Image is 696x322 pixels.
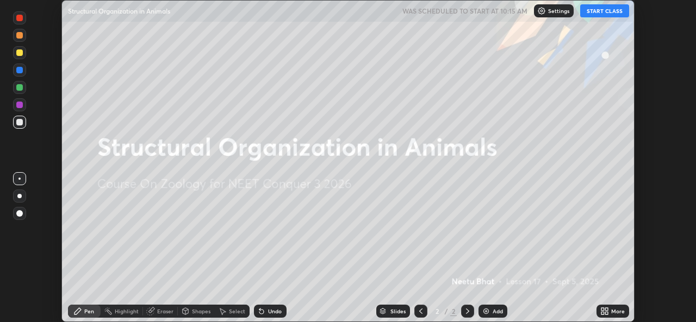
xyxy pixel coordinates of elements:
div: Highlight [115,308,139,314]
img: class-settings-icons [537,7,546,15]
button: START CLASS [580,4,629,17]
div: Slides [390,308,406,314]
div: Shapes [192,308,210,314]
p: Settings [548,8,569,14]
div: Add [493,308,503,314]
p: Structural Organization in Animals [68,7,170,15]
div: 2 [450,306,457,316]
img: add-slide-button [482,307,490,315]
div: Undo [268,308,282,314]
div: Pen [84,308,94,314]
div: Eraser [157,308,173,314]
div: Select [229,308,245,314]
div: / [445,308,448,314]
div: More [611,308,625,314]
div: 2 [432,308,443,314]
h5: WAS SCHEDULED TO START AT 10:15 AM [402,6,527,16]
